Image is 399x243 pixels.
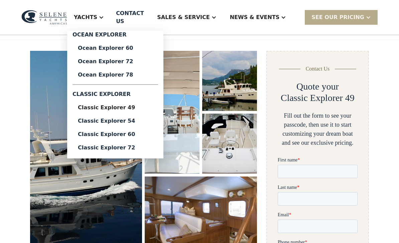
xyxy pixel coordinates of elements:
h2: Classic Explorer 49 [281,92,355,104]
div: Yachts [67,4,111,31]
img: 50 foot motor yacht [202,51,257,111]
div: Classic Explorer [73,88,158,101]
a: open lightbox [145,51,199,174]
img: 50 foot motor yacht [202,114,257,174]
a: Classic Explorer 49 [73,101,158,114]
div: Classic Explorer 72 [78,145,153,150]
a: open lightbox [202,114,257,174]
div: Classic Explorer 49 [78,105,153,110]
nav: Yachts [67,31,163,158]
div: Ocean Explorer 78 [78,72,153,78]
div: News & EVENTS [223,4,293,31]
a: Classic Explorer 72 [73,141,158,154]
div: Ocean Explorer 60 [78,45,153,51]
div: SEE Our Pricing [305,10,378,24]
div: Sales & Service [157,13,210,21]
div: Contact US [116,9,145,25]
div: Fill out the form to see your passcode, then use it to start customizing your dream boat and see ... [278,111,358,147]
div: Yachts [74,13,97,21]
a: Classic Explorer 54 [73,114,158,128]
a: Ocean Explorer 72 [73,55,158,68]
div: Classic Explorer 54 [78,118,153,124]
div: Contact Us [306,65,330,73]
img: logo [21,10,67,25]
div: Ocean Explorer 72 [78,59,153,64]
a: open lightbox [202,51,257,111]
div: Sales & Service [150,4,223,31]
div: News & EVENTS [230,13,280,21]
div: SEE Our Pricing [311,13,364,21]
a: Classic Explorer 60 [73,128,158,141]
a: Ocean Explorer 60 [73,41,158,55]
h2: Quote your [296,81,339,92]
div: Classic Explorer 60 [78,132,153,137]
a: Ocean Explorer 78 [73,68,158,82]
div: Ocean Explorer [73,31,158,41]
